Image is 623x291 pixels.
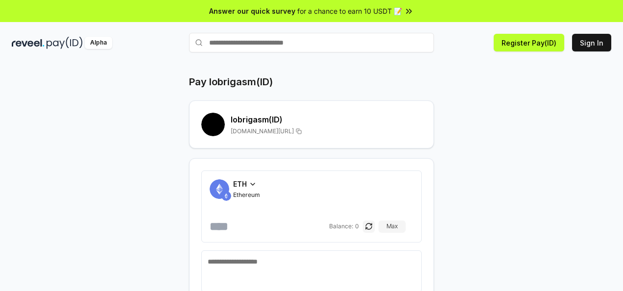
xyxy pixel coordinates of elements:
[231,127,294,135] span: [DOMAIN_NAME][URL]
[47,37,83,49] img: pay_id
[355,222,359,230] span: 0
[233,179,247,189] span: ETH
[572,34,611,51] button: Sign In
[12,37,45,49] img: reveel_dark
[379,220,406,232] button: Max
[297,6,402,16] span: for a chance to earn 10 USDT 📝
[85,37,112,49] div: Alpha
[329,222,353,230] span: Balance:
[209,6,295,16] span: Answer our quick survey
[231,114,422,125] h2: lobrigasm (ID)
[221,191,231,201] img: ETH.svg
[233,191,260,199] span: Ethereum
[189,75,273,89] h1: Pay lobrigasm(ID)
[494,34,564,51] button: Register Pay(ID)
